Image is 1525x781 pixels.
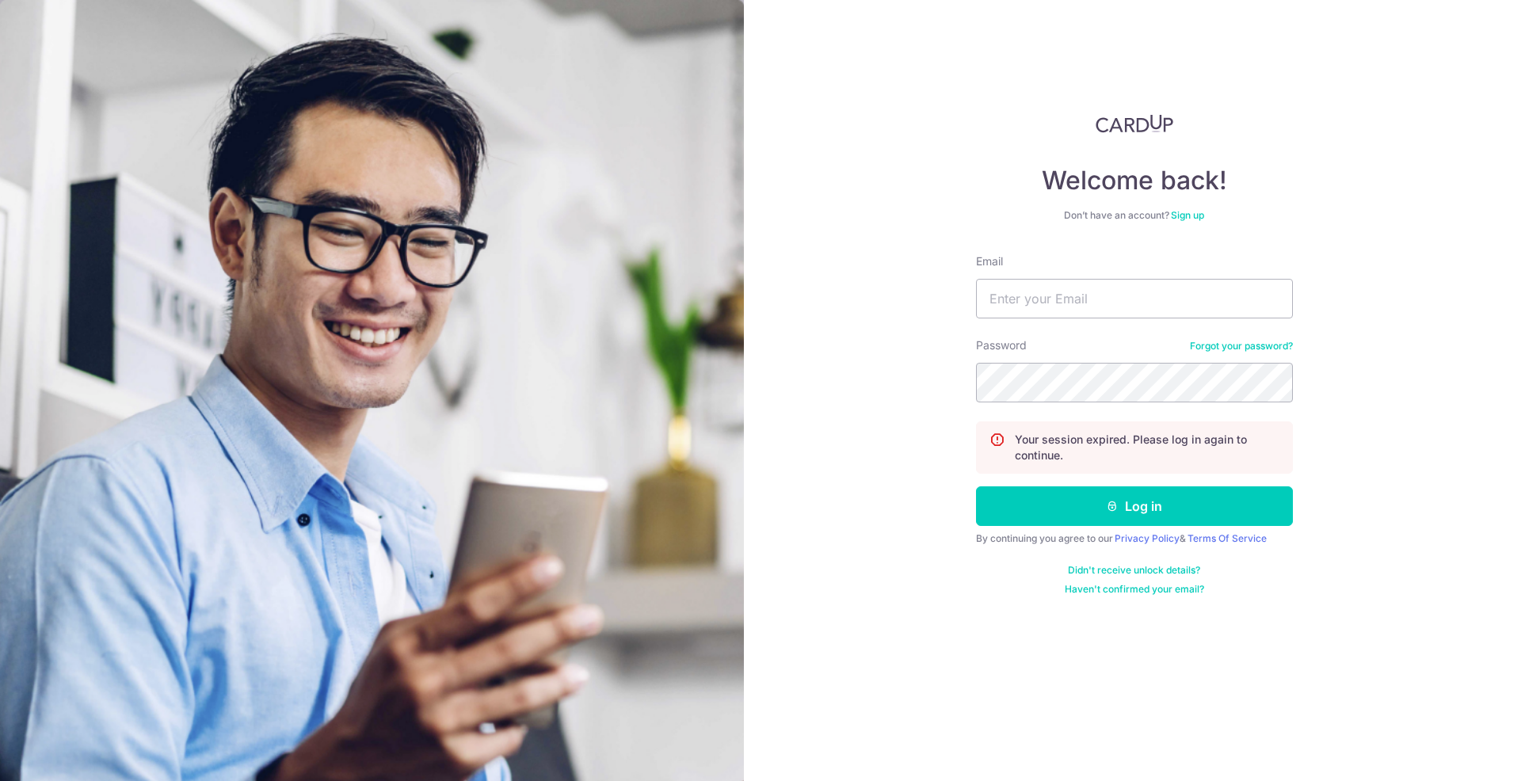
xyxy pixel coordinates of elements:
[976,337,1027,353] label: Password
[1065,583,1204,596] a: Haven't confirmed your email?
[976,532,1293,545] div: By continuing you agree to our &
[1171,209,1204,221] a: Sign up
[976,165,1293,196] h4: Welcome back!
[976,253,1003,269] label: Email
[976,279,1293,318] input: Enter your Email
[1115,532,1180,544] a: Privacy Policy
[976,486,1293,526] button: Log in
[1188,532,1267,544] a: Terms Of Service
[1068,564,1200,577] a: Didn't receive unlock details?
[976,209,1293,222] div: Don’t have an account?
[1190,340,1293,352] a: Forgot your password?
[1015,432,1279,463] p: Your session expired. Please log in again to continue.
[1096,114,1173,133] img: CardUp Logo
